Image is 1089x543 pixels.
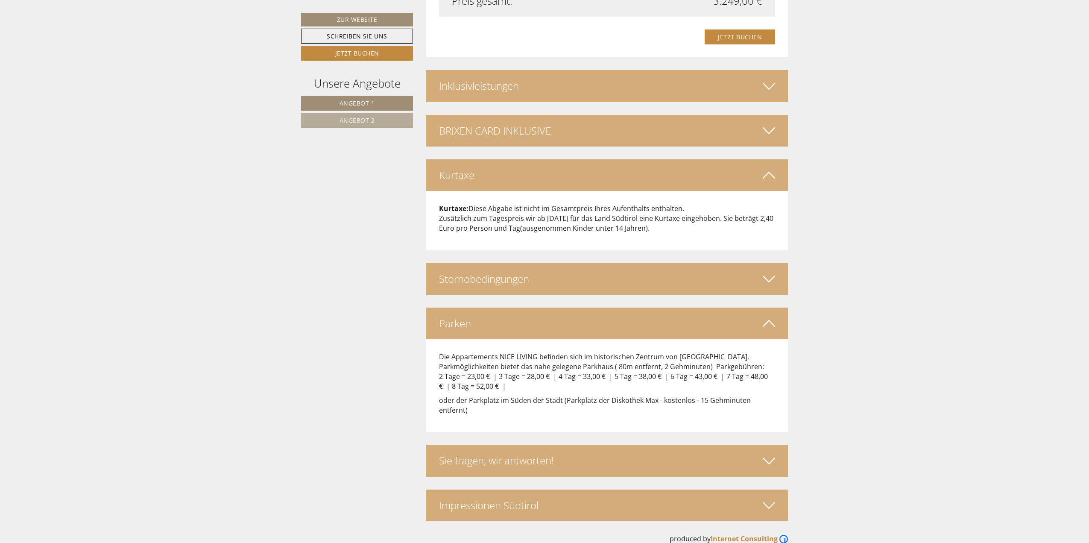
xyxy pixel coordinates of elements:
[426,115,788,147] div: BRIXEN CARD INKLUSIVE
[301,46,413,61] a: Jetzt buchen
[340,99,375,107] span: Angebot 1
[426,445,788,476] div: Sie fragen, wir antworten!
[301,29,413,44] a: Schreiben Sie uns
[426,308,788,339] div: Parken
[301,76,413,91] div: Unsere Angebote
[340,116,375,124] span: Angebot 2
[705,29,775,44] a: Jetzt buchen
[439,204,468,213] strong: Kurtaxe:
[426,263,788,295] div: Stornobedingungen
[439,204,776,233] p: Diese Abgabe ist nicht im Gesamtpreis Ihres Aufenthalts enthalten. Zusätzlich zum Tagespreis wir ...
[426,159,788,191] div: Kurtaxe
[439,396,776,415] p: oder der Parkplatz im Süden der Stadt (Parkplatz der Diskothek Max - kostenlos - 15 Gehminuten en...
[426,490,788,521] div: Impressionen Südtirol
[301,13,413,26] a: Zur Website
[439,352,776,391] p: Die Appartements NICE LIVING befinden sich im historischen Zentrum von [GEOGRAPHIC_DATA]. Parkmög...
[426,70,788,102] div: Inklusivleistungen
